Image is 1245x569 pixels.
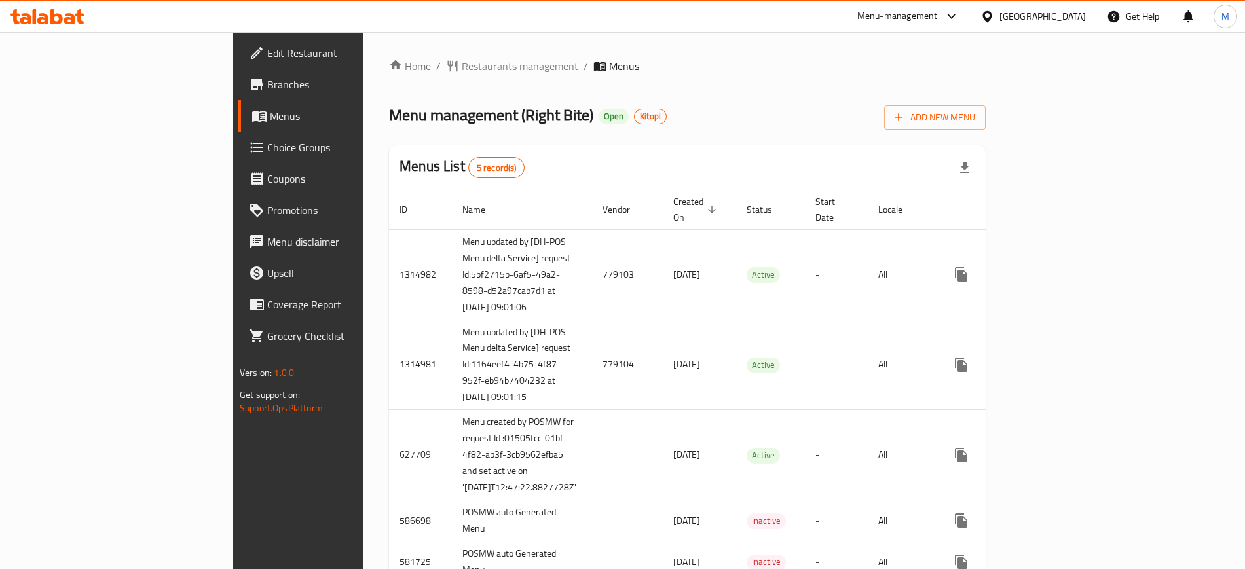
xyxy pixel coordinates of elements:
span: Status [747,202,789,217]
div: Menu-management [857,9,938,24]
li: / [584,58,588,74]
span: Version: [240,364,272,381]
td: - [805,500,868,541]
th: Actions [935,190,1082,230]
button: Change Status [977,439,1009,471]
span: Active [747,448,780,463]
td: All [868,320,935,410]
span: [DATE] [673,266,700,283]
span: Grocery Checklist [267,328,430,344]
span: Menu disclaimer [267,234,430,249]
button: more [946,505,977,536]
span: [DATE] [673,356,700,373]
button: more [946,349,977,380]
td: - [805,229,868,320]
span: Coupons [267,171,430,187]
button: more [946,259,977,290]
span: Menus [270,108,430,124]
span: Branches [267,77,430,92]
span: Menus [609,58,639,74]
span: Locale [878,202,920,217]
span: [DATE] [673,512,700,529]
span: Created On [673,194,720,225]
td: Menu updated by [DH-POS Menu delta Service] request Id:5bf2715b-6af5-49a2-8598-d52a97cab7d1 at [D... [452,229,592,320]
span: Edit Restaurant [267,45,430,61]
span: Choice Groups [267,139,430,155]
td: 779103 [592,229,663,320]
a: Grocery Checklist [238,320,441,352]
div: Total records count [468,157,525,178]
td: POSMW auto Generated Menu [452,500,592,541]
span: Coverage Report [267,297,430,312]
span: ID [400,202,424,217]
td: - [805,320,868,410]
span: Name [462,202,502,217]
a: Choice Groups [238,132,441,163]
span: Restaurants management [462,58,578,74]
span: Get support on: [240,386,300,403]
td: 779104 [592,320,663,410]
td: All [868,500,935,541]
span: M [1221,9,1229,24]
div: Inactive [747,513,786,529]
div: [GEOGRAPHIC_DATA] [999,9,1086,24]
td: All [868,410,935,500]
button: Change Status [977,349,1009,380]
div: Active [747,448,780,464]
nav: breadcrumb [389,58,986,74]
a: Coupons [238,163,441,194]
a: Menu disclaimer [238,226,441,257]
span: Promotions [267,202,430,218]
span: Open [599,111,629,122]
span: 1.0.0 [274,364,294,381]
a: Menus [238,100,441,132]
span: Active [747,358,780,373]
td: - [805,410,868,500]
span: [DATE] [673,446,700,463]
a: Promotions [238,194,441,226]
a: Coverage Report [238,289,441,320]
td: Menu updated by [DH-POS Menu delta Service] request Id:1164eef4-4b75-4f87-952f-eb94b7404232 at [D... [452,320,592,410]
div: Open [599,109,629,124]
a: Restaurants management [446,58,578,74]
span: Upsell [267,265,430,281]
span: Vendor [603,202,647,217]
span: 5 record(s) [469,162,525,174]
span: Inactive [747,513,786,528]
span: Kitopi [635,111,666,122]
span: Menu management ( Right Bite ) [389,100,593,130]
td: All [868,229,935,320]
a: Branches [238,69,441,100]
a: Upsell [238,257,441,289]
h2: Menus List [400,156,525,178]
button: more [946,439,977,471]
div: Active [747,267,780,283]
a: Edit Restaurant [238,37,441,69]
span: Start Date [815,194,852,225]
a: Support.OpsPlatform [240,399,323,416]
div: Export file [949,152,980,183]
button: Add New Menu [884,105,986,130]
td: Menu created by POSMW for request Id :01505fcc-01bf-4f82-ab3f-3cb9562efba5 and set active on '[DA... [452,410,592,500]
span: Active [747,267,780,282]
span: Add New Menu [895,109,975,126]
button: Change Status [977,505,1009,536]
